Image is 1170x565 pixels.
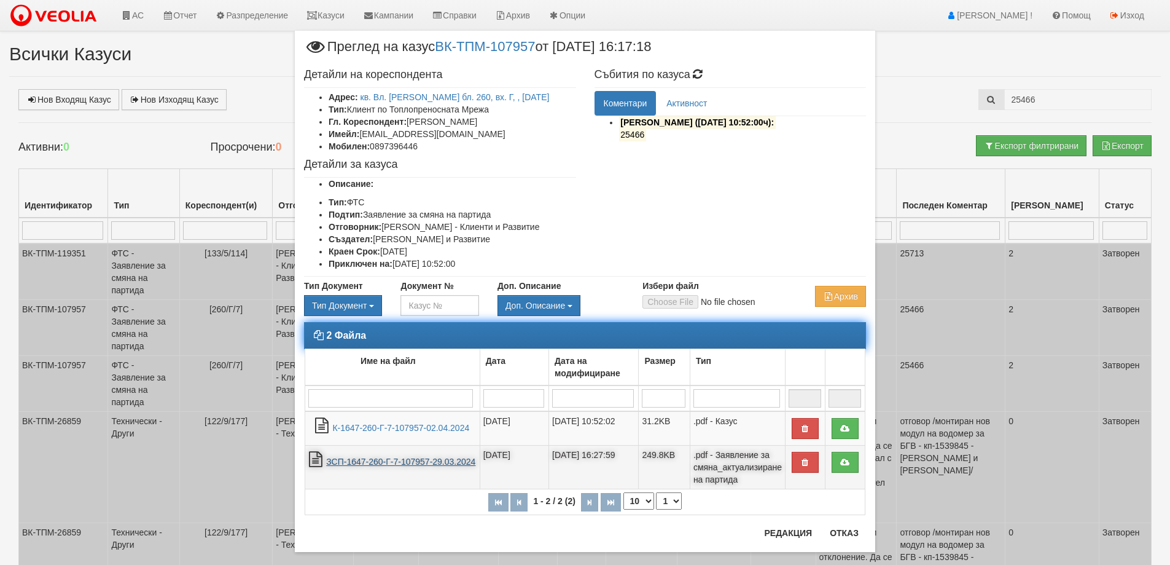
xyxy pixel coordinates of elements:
[549,411,639,446] td: [DATE] 10:52:02
[644,356,675,366] b: Размер
[304,280,363,292] label: Тип Документ
[488,493,509,512] button: Първа страница
[480,411,548,446] td: [DATE]
[400,295,478,316] input: Казус №
[690,446,785,489] td: .pdf - Заявление за смяна_актуализиране на партида
[690,411,785,446] td: .pdf - Казус
[549,446,639,489] td: [DATE] 16:27:59
[329,233,576,245] li: [PERSON_NAME] и Развитие
[497,280,561,292] label: Доп. Описание
[505,301,565,310] span: Доп. Описание
[656,492,682,510] select: Страница номер
[329,222,381,232] b: Отговорник:
[435,39,535,54] a: ВК-ТПМ-107957
[361,356,416,366] b: Име на файл
[329,245,576,258] li: [DATE]
[815,286,866,307] button: Архив
[304,69,576,81] h4: Детайли на кореспондента
[305,349,480,386] td: Име на файл: No sort applied, activate to apply an ascending sort
[497,295,580,316] button: Доп. Описание
[329,234,373,244] b: Създател:
[361,92,550,102] a: кв. Вл. [PERSON_NAME] бл. 260, вх. Г, , [DATE]
[690,349,785,386] td: Тип: No sort applied, activate to apply an ascending sort
[480,349,548,386] td: Дата: No sort applied, activate to apply an ascending sort
[822,523,866,543] button: Отказ
[329,197,347,207] b: Тип:
[329,221,576,233] li: [PERSON_NAME] - Клиенти и Развитие
[329,210,363,219] b: Подтип:
[549,349,639,386] td: Дата на модифициране: No sort applied, activate to apply an ascending sort
[595,91,657,116] a: Коментари
[825,349,865,386] td: : No sort applied, activate to apply an ascending sort
[619,116,867,141] li: Изпратено до кореспондента
[486,356,505,366] b: Дата
[785,349,825,386] td: : No sort applied, activate to apply an ascending sort
[555,356,620,378] b: Дата на модифициране
[595,69,867,81] h4: Събития по казуса
[497,295,624,316] div: Двоен клик, за изчистване на избраната стойност.
[329,259,392,269] b: Приключен на:
[304,159,576,171] h4: Детайли за казуса
[329,141,370,151] b: Мобилен:
[619,116,776,129] mark: [PERSON_NAME] ([DATE] 10:52:00ч):
[530,496,578,506] span: 1 - 2 / 2 (2)
[329,92,358,102] b: Адрес:
[480,446,548,489] td: [DATE]
[326,330,366,341] strong: 2 Файла
[623,492,654,510] select: Брой редове на страница
[329,129,359,139] b: Имейл:
[619,128,647,141] mark: 25466
[329,258,576,270] li: [DATE] 10:52:00
[329,116,576,128] li: [PERSON_NAME]
[329,140,576,152] li: 0897396446
[510,493,528,512] button: Предишна страница
[639,349,690,386] td: Размер: No sort applied, activate to apply an ascending sort
[304,295,382,316] div: Двоен клик, за изчистване на избраната стойност.
[329,105,347,114] b: Тип:
[581,493,598,512] button: Следваща страница
[757,523,819,543] button: Редакция
[642,280,699,292] label: Избери файл
[305,411,865,446] tr: К-1647-260-Г-7-107957-02.04.2024.pdf - Казус
[329,179,373,189] b: Описание:
[304,40,651,63] span: Преглед на казус от [DATE] 16:17:18
[326,457,475,467] a: ЗСП-1647-260-Г-7-107957-29.03.2024
[329,208,576,221] li: Заявление за смяна на партида
[329,117,407,127] b: Гл. Кореспондент:
[601,493,621,512] button: Последна страница
[312,301,367,310] span: Тип Документ
[639,446,690,489] td: 249.8KB
[400,280,453,292] label: Документ №
[696,356,711,366] b: Тип
[329,247,380,256] b: Краен Срок:
[329,103,576,116] li: Клиент по Топлопреносната Мрежа
[305,446,865,489] tr: ЗСП-1647-260-Г-7-107957-29.03.2024.pdf - Заявление за смяна_актуализиране на партида
[639,411,690,446] td: 31.2KB
[304,295,382,316] button: Тип Документ
[329,128,576,140] li: [EMAIL_ADDRESS][DOMAIN_NAME]
[657,91,716,116] a: Активност
[332,423,469,433] a: К-1647-260-Г-7-107957-02.04.2024
[329,196,576,208] li: ФТС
